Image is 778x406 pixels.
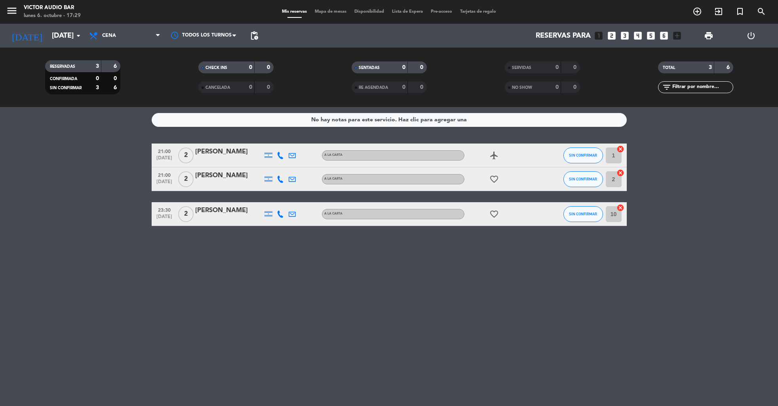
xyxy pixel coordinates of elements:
i: looks_5 [646,31,656,41]
strong: 3 [709,65,712,70]
input: Filtrar por nombre... [671,83,733,92]
span: Lista de Espera [388,10,427,14]
strong: 0 [267,84,272,90]
span: NO SHOW [512,86,532,90]
i: looks_4 [633,31,643,41]
i: cancel [616,169,624,177]
i: filter_list [662,82,671,92]
span: Tarjetas de regalo [456,10,500,14]
i: looks_two [607,31,617,41]
span: RESERVADAS [50,65,75,69]
i: turned_in_not [735,7,745,16]
span: A LA CARTA [324,153,342,157]
strong: 0 [402,65,405,70]
i: cancel [616,204,624,212]
i: looks_6 [659,31,669,41]
span: SIN CONFIRMAR [569,153,597,157]
span: SENTADAS [359,66,380,70]
span: CANCELADA [205,86,230,90]
span: 2 [178,206,194,222]
span: 23:30 [154,205,174,214]
span: SIN CONFIRMAR [50,86,82,90]
span: print [704,31,713,40]
span: A LA CARTA [324,212,342,215]
strong: 0 [420,84,425,90]
strong: 0 [249,84,252,90]
strong: 0 [96,76,99,81]
strong: 6 [114,85,118,90]
div: [PERSON_NAME] [195,205,263,216]
span: 21:00 [154,170,174,179]
i: airplanemode_active [489,151,499,160]
span: SIN CONFIRMAR [569,212,597,216]
i: exit_to_app [714,7,723,16]
i: looks_3 [620,31,630,41]
span: RE AGENDADA [359,86,388,90]
span: CHECK INS [205,66,227,70]
span: SERVIDAS [512,66,531,70]
strong: 6 [727,65,731,70]
i: cancel [616,145,624,153]
div: [PERSON_NAME] [195,170,263,181]
span: pending_actions [249,31,259,40]
i: favorite_border [489,174,499,184]
span: SIN CONFIRMAR [569,177,597,181]
button: menu [6,5,18,19]
span: A LA CARTA [324,177,342,180]
i: arrow_drop_down [74,31,83,40]
div: Victor Audio Bar [24,4,81,12]
strong: 3 [96,85,99,90]
strong: 0 [267,65,272,70]
span: Pre-acceso [427,10,456,14]
i: power_settings_new [746,31,756,40]
button: SIN CONFIRMAR [563,171,603,187]
span: [DATE] [154,179,174,188]
strong: 3 [96,63,99,69]
strong: 0 [555,65,559,70]
span: Mapa de mesas [311,10,350,14]
i: looks_one [593,31,604,41]
span: 21:00 [154,146,174,155]
span: [DATE] [154,155,174,165]
span: Disponibilidad [350,10,388,14]
span: 2 [178,171,194,187]
button: SIN CONFIRMAR [563,206,603,222]
i: search [757,7,766,16]
strong: 6 [114,63,118,69]
button: SIN CONFIRMAR [563,147,603,163]
span: TOTAL [663,66,675,70]
strong: 0 [402,84,405,90]
i: add_circle_outline [692,7,702,16]
i: favorite_border [489,209,499,219]
div: LOG OUT [730,24,772,48]
strong: 0 [555,84,559,90]
i: [DATE] [6,27,48,44]
div: lunes 6. octubre - 17:29 [24,12,81,20]
strong: 0 [420,65,425,70]
span: 2 [178,147,194,163]
span: Mis reservas [278,10,311,14]
strong: 0 [114,76,118,81]
i: menu [6,5,18,17]
span: CONFIRMADA [50,77,77,81]
div: No hay notas para este servicio. Haz clic para agregar una [311,115,467,124]
span: Cena [102,33,116,38]
strong: 0 [573,65,578,70]
i: add_box [672,31,682,41]
strong: 0 [249,65,252,70]
div: [PERSON_NAME] [195,147,263,157]
span: [DATE] [154,214,174,223]
span: Reservas para [536,32,591,40]
strong: 0 [573,84,578,90]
